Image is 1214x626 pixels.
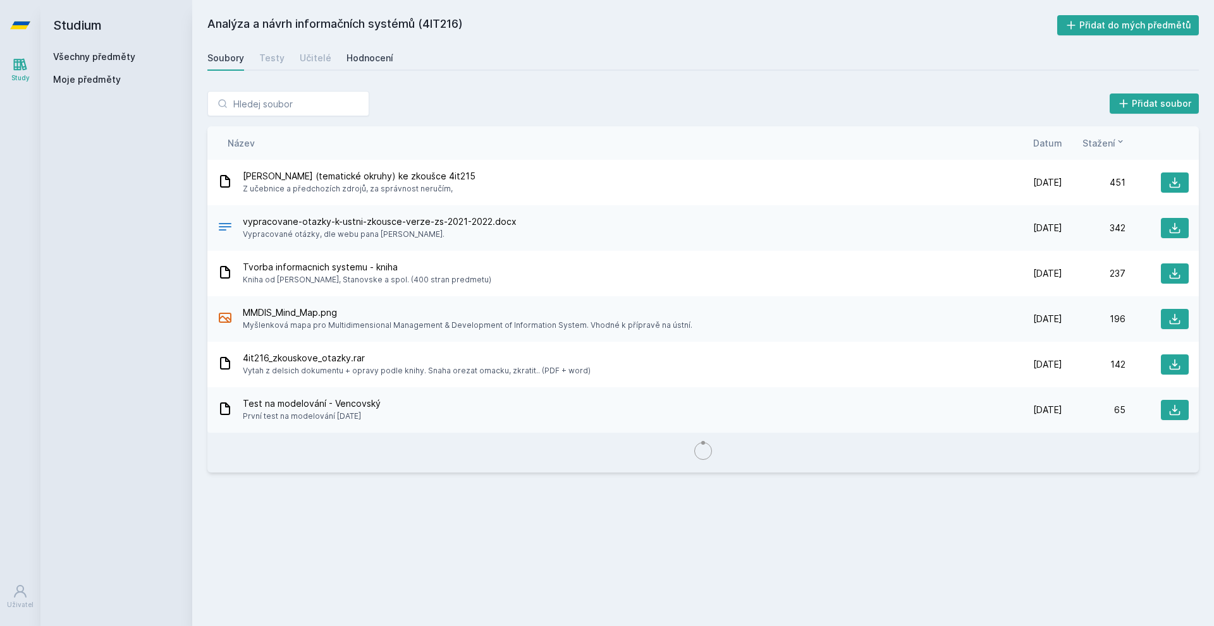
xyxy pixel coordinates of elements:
[1110,93,1199,114] button: Přidat soubor
[1082,136,1125,150] button: Stažení
[1062,222,1125,234] div: 342
[207,91,369,116] input: Hledej soubor
[1062,358,1125,371] div: 142
[243,274,491,286] span: Kniha od [PERSON_NAME], Stanovske a spol. (400 stran predmetu)
[1033,222,1062,234] span: [DATE]
[243,215,517,228] span: vypracovane-otazky-k-ustni-zkousce-verze-zs-2021-2022.docx
[243,228,517,241] span: Vypracované otázky, dle webu pana [PERSON_NAME].
[1033,313,1062,325] span: [DATE]
[1062,176,1125,189] div: 451
[243,319,692,332] span: Myšlenková mapa pro Multidimensional Management & Development of Information System. Vhodné k pří...
[346,45,393,71] a: Hodnocení
[346,52,393,64] div: Hodnocení
[1062,313,1125,325] div: 196
[207,45,244,71] a: Soubory
[228,136,255,150] button: Název
[11,73,30,83] div: Study
[259,52,285,64] div: Testy
[7,600,34,610] div: Uživatel
[1082,136,1115,150] span: Stažení
[243,183,475,195] span: Z učebnice a předchozích zdrojů, za správnost neručím,
[259,45,285,71] a: Testy
[243,261,491,274] span: Tvorba informacnich systemu - kniha
[243,397,381,410] span: Test na modelování - Vencovský
[1033,267,1062,280] span: [DATE]
[53,51,135,62] a: Všechny předměty
[218,219,233,238] div: DOCX
[243,170,475,183] span: [PERSON_NAME] (tematické okruhy) ke zkoušce 4it215
[1033,136,1062,150] button: Datum
[300,52,331,64] div: Učitelé
[1062,404,1125,416] div: 65
[243,352,591,364] span: 4it216_zkouskove_otazky.rar
[243,306,692,319] span: MMDIS_Mind_Map.png
[1033,404,1062,416] span: [DATE]
[243,410,381,423] span: První test na modelování [DATE]
[3,51,38,89] a: Study
[218,310,233,328] div: PNG
[300,45,331,71] a: Učitelé
[1057,15,1199,35] button: Přidat do mých předmětů
[207,15,1057,35] h2: Analýza a návrh informačních systémů (4IT216)
[3,577,38,616] a: Uživatel
[1033,358,1062,371] span: [DATE]
[207,52,244,64] div: Soubory
[53,73,121,86] span: Moje předměty
[1062,267,1125,280] div: 237
[243,364,591,377] span: Vytah z delsich dokumentu + opravy podle knihy. Snaha orezat omacku, zkratit.. (PDF + word)
[1033,176,1062,189] span: [DATE]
